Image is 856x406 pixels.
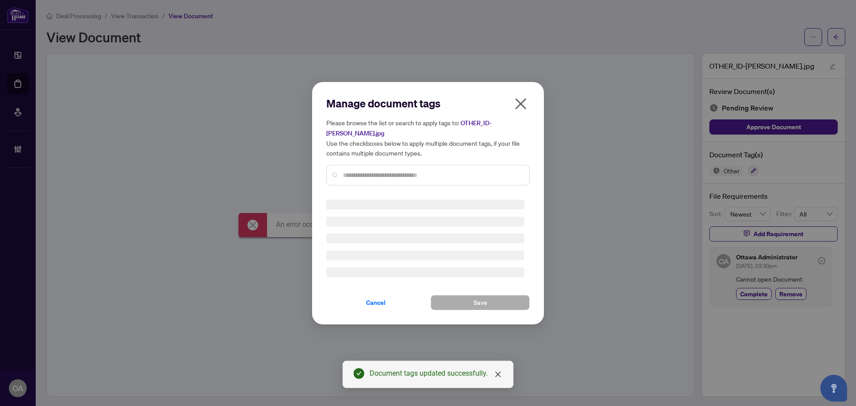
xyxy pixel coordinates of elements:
span: close [514,97,528,111]
span: Cancel [366,295,386,310]
a: Close [493,369,503,379]
h2: Manage document tags [326,96,530,111]
span: check-circle [354,368,364,379]
div: Document tags updated successfully. [370,368,502,379]
span: close [494,371,502,378]
button: Save [431,295,530,310]
span: OTHER_ID-[PERSON_NAME].jpg [326,119,492,137]
h5: Please browse the list or search to apply tags to: Use the checkboxes below to apply multiple doc... [326,118,530,158]
button: Cancel [326,295,425,310]
button: Open asap [820,375,847,402]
